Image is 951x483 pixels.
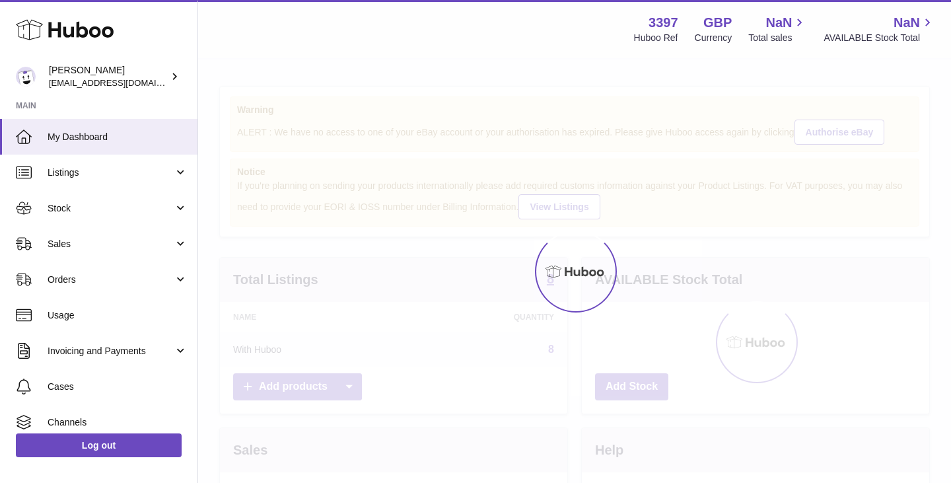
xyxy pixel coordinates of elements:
span: Sales [48,238,174,250]
span: [EMAIL_ADDRESS][DOMAIN_NAME] [49,77,194,88]
span: Invoicing and Payments [48,345,174,357]
span: Channels [48,416,188,429]
a: NaN AVAILABLE Stock Total [824,14,935,44]
strong: 3397 [649,14,678,32]
span: Total sales [748,32,807,44]
span: AVAILABLE Stock Total [824,32,935,44]
span: My Dashboard [48,131,188,143]
div: [PERSON_NAME] [49,64,168,89]
div: Huboo Ref [634,32,678,44]
div: Currency [695,32,732,44]
img: sales@canchema.com [16,67,36,87]
a: Log out [16,433,182,457]
span: NaN [894,14,920,32]
span: Listings [48,167,174,179]
strong: GBP [703,14,732,32]
span: Usage [48,309,188,322]
span: NaN [765,14,792,32]
span: Orders [48,274,174,286]
span: Cases [48,381,188,393]
span: Stock [48,202,174,215]
a: NaN Total sales [748,14,807,44]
